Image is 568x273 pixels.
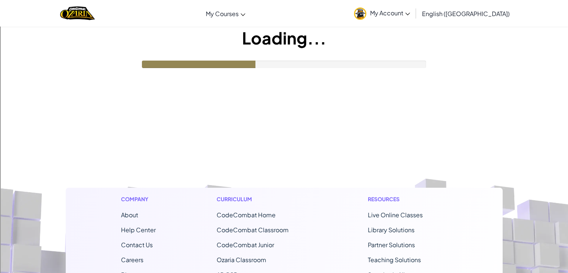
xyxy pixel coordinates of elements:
[418,3,513,24] a: English ([GEOGRAPHIC_DATA])
[202,3,249,24] a: My Courses
[354,7,366,20] img: avatar
[206,10,239,18] span: My Courses
[422,10,510,18] span: English ([GEOGRAPHIC_DATA])
[60,6,95,21] img: Home
[370,9,410,17] span: My Account
[350,1,414,25] a: My Account
[60,6,95,21] a: Ozaria by CodeCombat logo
